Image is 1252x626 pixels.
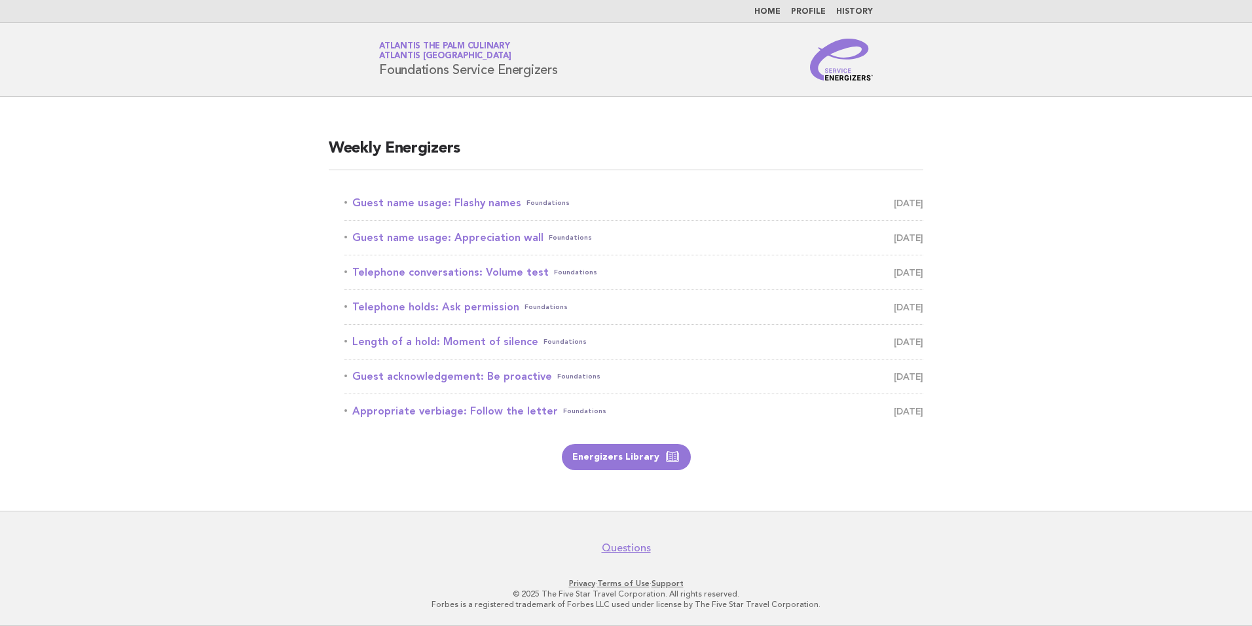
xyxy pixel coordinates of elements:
[543,333,587,351] span: Foundations
[791,8,826,16] a: Profile
[225,578,1027,589] p: · ·
[563,402,606,420] span: Foundations
[602,542,651,555] a: Questions
[344,229,923,247] a: Guest name usage: Appreciation wallFoundations [DATE]
[894,194,923,212] span: [DATE]
[344,402,923,420] a: Appropriate verbiage: Follow the letterFoundations [DATE]
[562,444,691,470] a: Energizers Library
[549,229,592,247] span: Foundations
[597,579,650,588] a: Terms of Use
[894,229,923,247] span: [DATE]
[894,263,923,282] span: [DATE]
[344,333,923,351] a: Length of a hold: Moment of silenceFoundations [DATE]
[810,39,873,81] img: Service Energizers
[554,263,597,282] span: Foundations
[225,589,1027,599] p: © 2025 The Five Star Travel Corporation. All rights reserved.
[344,263,923,282] a: Telephone conversations: Volume testFoundations [DATE]
[329,138,923,170] h2: Weekly Energizers
[894,402,923,420] span: [DATE]
[379,52,511,61] span: Atlantis [GEOGRAPHIC_DATA]
[557,367,600,386] span: Foundations
[526,194,570,212] span: Foundations
[379,42,511,60] a: Atlantis The Palm CulinaryAtlantis [GEOGRAPHIC_DATA]
[652,579,684,588] a: Support
[754,8,781,16] a: Home
[225,599,1027,610] p: Forbes is a registered trademark of Forbes LLC used under license by The Five Star Travel Corpora...
[894,333,923,351] span: [DATE]
[525,298,568,316] span: Foundations
[894,298,923,316] span: [DATE]
[569,579,595,588] a: Privacy
[836,8,873,16] a: History
[344,194,923,212] a: Guest name usage: Flashy namesFoundations [DATE]
[894,367,923,386] span: [DATE]
[344,367,923,386] a: Guest acknowledgement: Be proactiveFoundations [DATE]
[379,43,558,77] h1: Foundations Service Energizers
[344,298,923,316] a: Telephone holds: Ask permissionFoundations [DATE]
